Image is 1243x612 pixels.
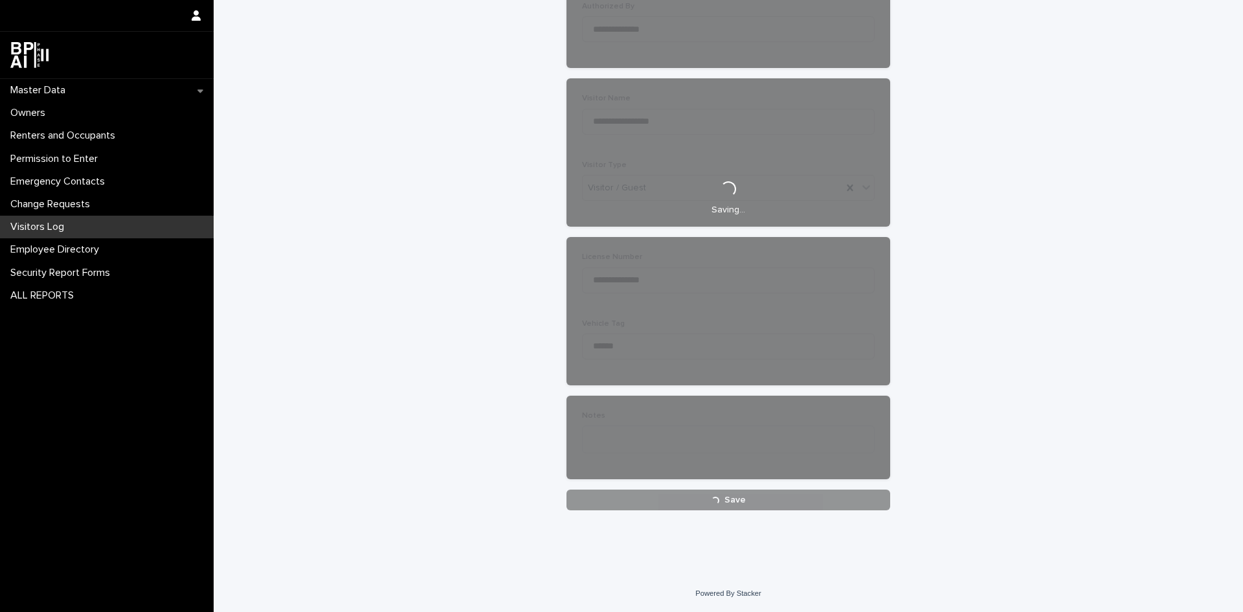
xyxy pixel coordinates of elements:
p: Security Report Forms [5,267,120,279]
img: dwgmcNfxSF6WIOOXiGgu [10,42,49,68]
span: Save [724,495,746,504]
p: Emergency Contacts [5,176,115,188]
p: Saving… [711,205,745,216]
p: Change Requests [5,198,100,210]
p: Permission to Enter [5,153,108,165]
p: Visitors Log [5,221,74,233]
a: Powered By Stacker [695,589,761,597]
p: Employee Directory [5,244,109,256]
p: ALL REPORTS [5,289,84,302]
p: Renters and Occupants [5,130,126,142]
button: Save [566,490,890,510]
p: Owners [5,107,56,119]
p: Master Data [5,84,76,96]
